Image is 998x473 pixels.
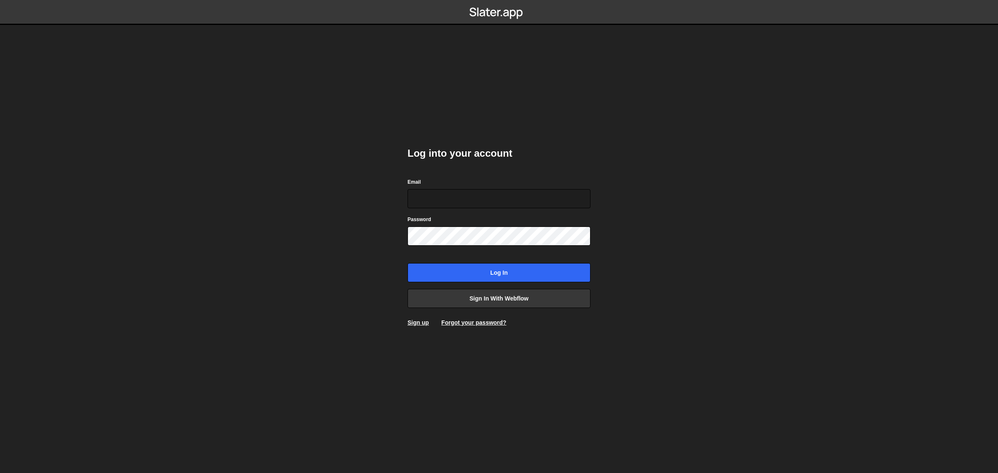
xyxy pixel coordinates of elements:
[408,319,429,326] a: Sign up
[408,147,590,160] h2: Log into your account
[408,289,590,308] a: Sign in with Webflow
[441,319,506,326] a: Forgot your password?
[408,215,431,224] label: Password
[408,178,421,186] label: Email
[408,263,590,282] input: Log in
